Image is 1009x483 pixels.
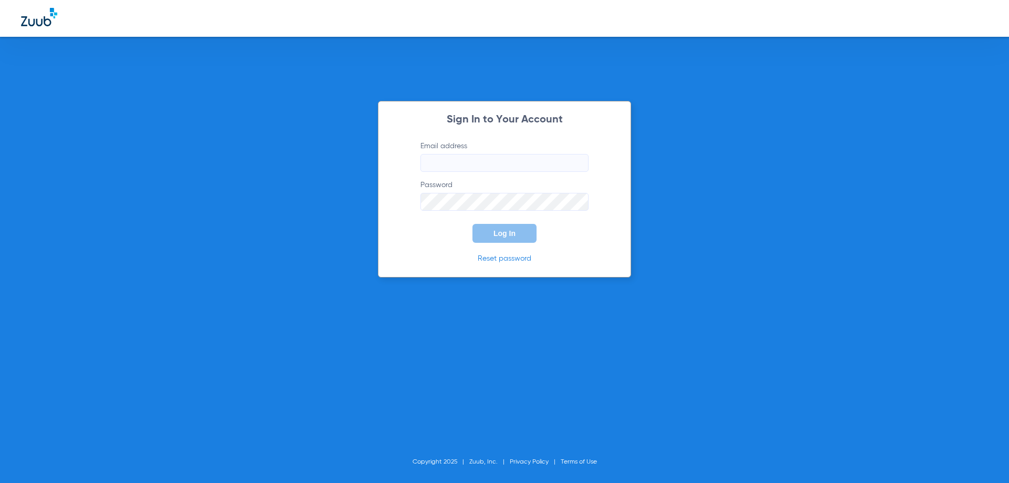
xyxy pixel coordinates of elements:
span: Log In [493,229,516,238]
a: Terms of Use [561,459,597,465]
input: Password [420,193,589,211]
h2: Sign In to Your Account [405,115,604,125]
label: Email address [420,141,589,172]
li: Zuub, Inc. [469,457,510,467]
button: Log In [472,224,537,243]
a: Reset password [478,255,531,262]
li: Copyright 2025 [413,457,469,467]
img: Zuub Logo [21,8,57,26]
label: Password [420,180,589,211]
a: Privacy Policy [510,459,549,465]
input: Email address [420,154,589,172]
